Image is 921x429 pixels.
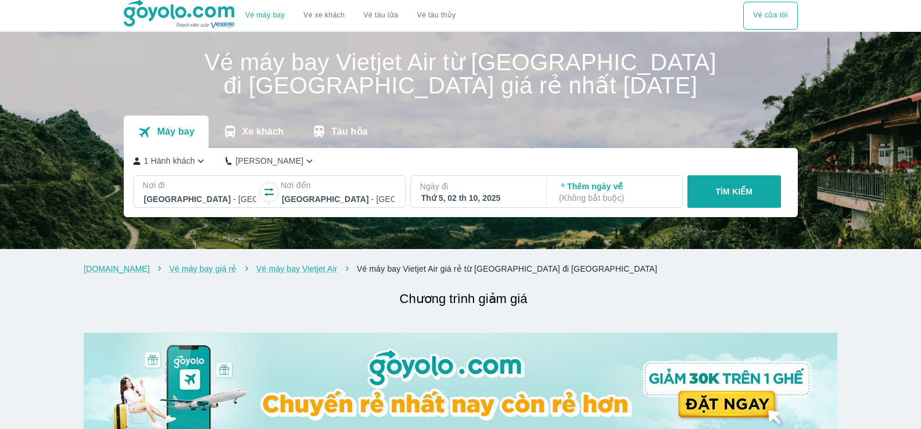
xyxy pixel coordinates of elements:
[84,264,150,273] a: [DOMAIN_NAME]
[281,179,396,191] p: Nơi đến
[245,11,285,20] a: Vé máy bay
[256,264,338,273] a: Vé máy bay Vietjet Air
[89,289,837,309] h2: Chương trình giảm giá
[124,116,382,148] div: transportation tabs
[225,155,316,167] button: [PERSON_NAME]
[357,264,657,273] a: Vé máy bay Vietjet Air giá rẻ từ [GEOGRAPHIC_DATA] đi [GEOGRAPHIC_DATA]
[235,155,303,167] p: [PERSON_NAME]
[421,192,534,204] div: Thứ 5, 02 th 10, 2025
[303,11,345,20] a: Vé xe khách
[124,51,798,97] h1: Vé máy bay Vietjet Air từ [GEOGRAPHIC_DATA] đi [GEOGRAPHIC_DATA] giá rẻ nhất [DATE]
[169,264,236,273] a: Vé máy bay giá rẻ
[420,181,535,192] p: Ngày đi
[559,192,672,204] p: ( Không bắt buộc )
[743,2,797,30] div: choose transportation mode
[354,2,408,30] a: Vé tàu lửa
[331,126,368,138] p: Tàu hỏa
[687,175,781,208] button: TÌM KIẾM
[743,2,797,30] button: Vé của tôi
[143,179,258,191] p: Nơi đi
[559,181,672,204] p: Thêm ngày về
[236,2,465,30] div: choose transportation mode
[84,263,837,275] nav: breadcrumb
[157,126,194,138] p: Máy bay
[144,155,195,167] p: 1 Hành khách
[133,155,207,167] button: 1 Hành khách
[242,126,284,138] p: Xe khách
[407,2,465,30] button: Vé tàu thủy
[715,186,752,197] p: TÌM KIẾM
